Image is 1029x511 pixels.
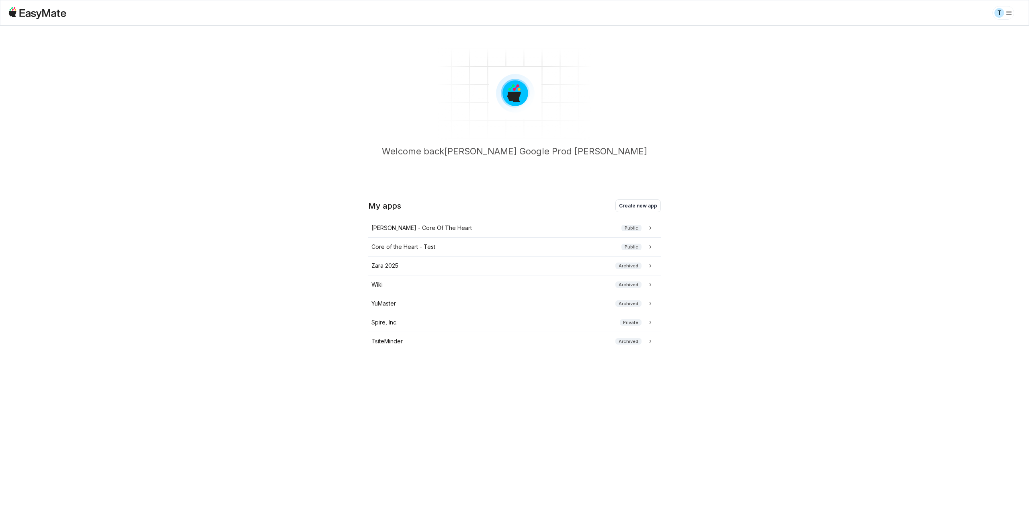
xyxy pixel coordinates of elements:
span: Public [621,244,642,250]
p: Zara 2025 [371,261,398,270]
button: Create new app [615,199,661,212]
a: [PERSON_NAME] - Core Of The HeartPublic [368,219,661,238]
p: Welcome back [PERSON_NAME] Google Prod [PERSON_NAME] [382,145,647,170]
span: Archived [615,281,642,288]
a: Zara 2025Archived [368,257,661,275]
p: Spire, Inc. [371,318,398,327]
span: Archived [615,300,642,307]
a: Spire, Inc.Private [368,313,661,332]
p: Core of the Heart - Test [371,242,435,251]
a: WikiArchived [368,275,661,294]
p: YuMaster [371,299,396,308]
div: T [994,8,1004,18]
span: Archived [615,338,642,345]
a: Core of the Heart - TestPublic [368,238,661,257]
p: TsiteMinder [371,337,403,346]
span: Archived [615,263,642,269]
a: TsiteMinderArchived [368,332,661,351]
span: Private [620,319,642,326]
p: Wiki [371,280,383,289]
h2: My apps [368,200,401,211]
span: Public [621,225,642,232]
p: [PERSON_NAME] - Core Of The Heart [371,224,472,232]
a: YuMasterArchived [368,294,661,313]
